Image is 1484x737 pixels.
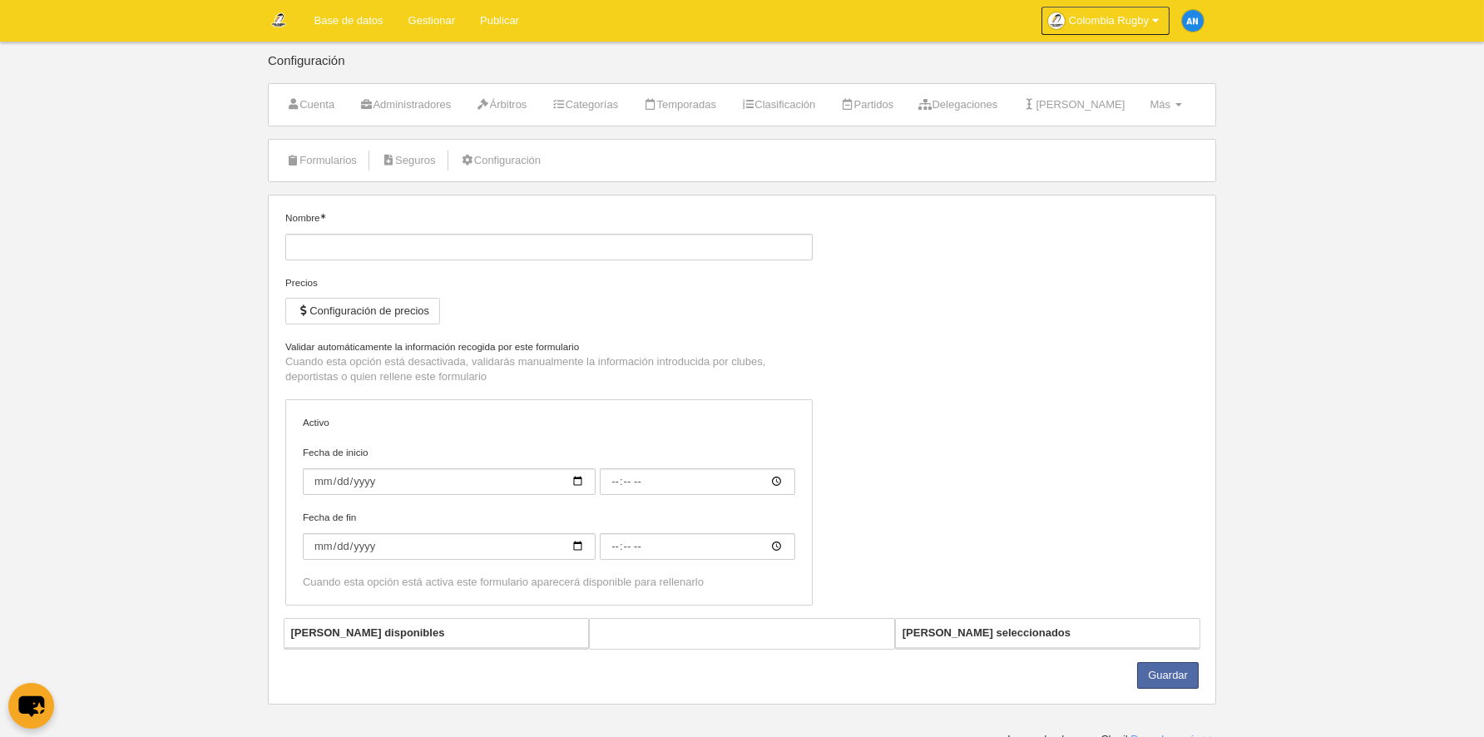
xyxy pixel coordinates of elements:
th: [PERSON_NAME] seleccionados [896,619,1200,648]
div: Precios [285,275,813,290]
a: [PERSON_NAME] [1013,92,1134,117]
a: Árbitros [467,92,536,117]
span: Colombia Rugby [1069,12,1149,29]
a: Colombia Rugby [1041,7,1170,35]
a: Categorías [542,92,627,117]
input: Nombre [285,234,813,260]
label: Fecha de fin [303,510,795,560]
button: chat-button [8,683,54,729]
span: Más [1150,98,1170,111]
img: Oanpu9v8aySI.30x30.jpg [1048,12,1065,29]
a: Administradores [350,92,460,117]
th: [PERSON_NAME] disponibles [284,619,589,648]
label: Validar automáticamente la información recogida por este formulario [285,339,813,354]
a: Delegaciones [909,92,1007,117]
a: Formularios [277,148,366,173]
i: Obligatorio [320,214,325,219]
img: c2l6ZT0zMHgzMCZmcz05JnRleHQ9QU4mYmc9MWU4OGU1.png [1182,10,1204,32]
div: Cuando esta opción está activa este formulario aparecerá disponible para rellenarlo [303,575,795,590]
a: Configuración [452,148,550,173]
input: Fecha de fin [600,533,795,560]
button: Configuración de precios [285,298,440,324]
label: Fecha de inicio [303,445,795,495]
p: Cuando esta opción está desactivada, validarás manualmente la información introducida por clubes,... [285,354,813,384]
img: Colombia Rugby [269,10,289,30]
input: Fecha de inicio [600,468,795,495]
a: Partidos [831,92,903,117]
button: Guardar [1137,662,1199,689]
input: Fecha de inicio [303,468,596,495]
label: Nombre [285,210,813,260]
a: Temporadas [634,92,725,117]
a: Seguros [373,148,445,173]
div: Configuración [268,54,1216,83]
a: Más [1140,92,1190,117]
a: Cuenta [277,92,344,117]
input: Fecha de fin [303,533,596,560]
label: Activo [303,415,795,430]
a: Clasificación [732,92,824,117]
